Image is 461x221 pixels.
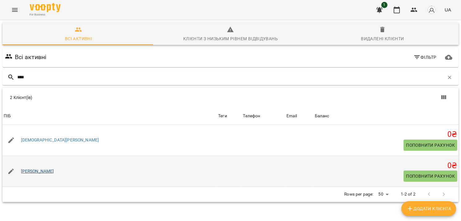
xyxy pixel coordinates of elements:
div: 50 [376,190,391,199]
div: Баланс [315,112,329,120]
span: Поповнити рахунок [406,172,455,180]
span: UA [445,6,451,13]
span: 1 [381,2,387,8]
span: Додати клієнта [406,205,451,212]
span: Телефон [243,112,284,120]
button: Поповнити рахунок [404,140,457,151]
div: Видалені клієнти [361,35,404,42]
div: Телефон [243,112,260,120]
button: Додати клієнта [401,201,456,216]
div: Email [286,112,297,120]
span: ПІБ [4,112,216,120]
button: UA [442,4,454,15]
h6: Всі активні [15,52,47,62]
a: [DEMOGRAPHIC_DATA][PERSON_NAME] [21,137,99,143]
div: Sort [286,112,297,120]
button: Поповнити рахунок [404,171,457,182]
a: [PERSON_NAME] [21,168,54,175]
h5: 0 ₴ [315,130,457,139]
div: Всі активні [65,35,92,42]
h5: 0 ₴ [315,161,457,171]
div: Table Toolbar [2,88,459,107]
div: Теги [218,112,240,120]
img: avatar_s.png [427,6,436,14]
div: ПІБ [4,112,11,120]
span: For Business [30,13,61,17]
div: 2 Клієнт(ів) [10,94,234,101]
button: Показати колонки [436,90,451,105]
button: Фільтр [411,52,439,63]
span: Email [286,112,312,120]
button: Menu [7,2,22,17]
span: Фільтр [413,54,437,61]
div: Sort [243,112,260,120]
img: Voopty Logo [30,3,61,12]
span: Баланс [315,112,457,120]
div: Клієнти з низьким рівнем відвідувань [183,35,278,42]
div: Sort [4,112,11,120]
p: Rows per page: [344,191,373,197]
p: 1-2 of 2 [401,191,416,197]
span: Поповнити рахунок [406,141,455,149]
div: Sort [315,112,329,120]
